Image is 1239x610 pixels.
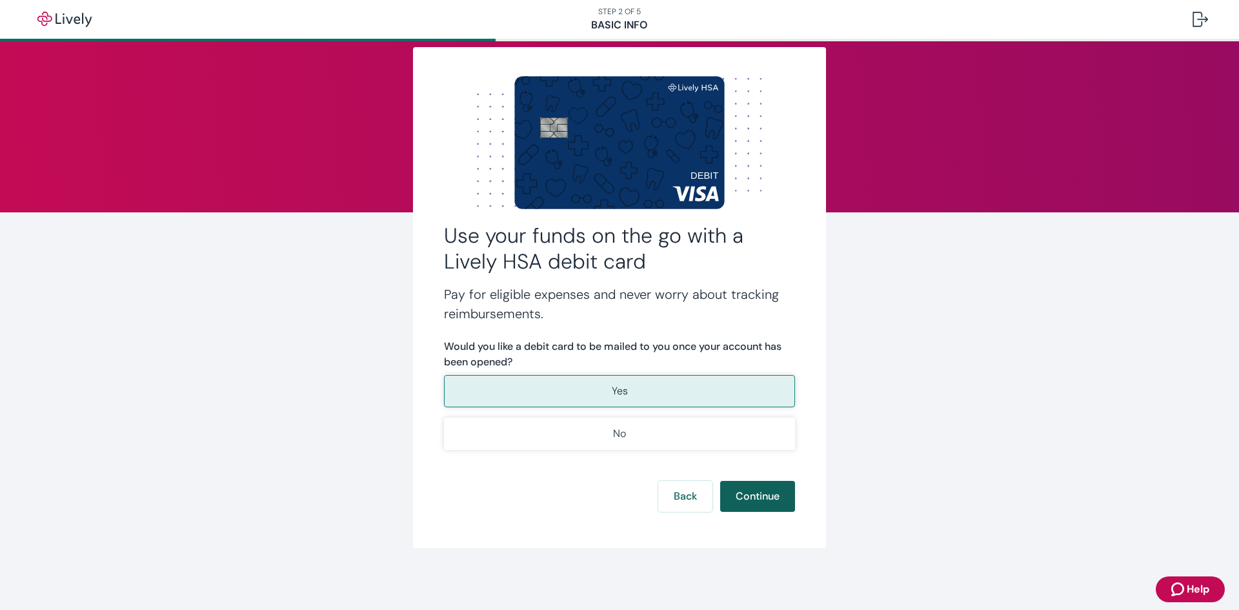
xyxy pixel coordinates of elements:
button: Continue [720,481,795,512]
button: Log out [1182,4,1218,35]
button: No [444,418,795,450]
svg: Zendesk support icon [1171,582,1187,597]
button: Back [658,481,712,512]
span: Help [1187,582,1209,597]
button: Yes [444,375,795,407]
label: Would you like a debit card to be mailed to you once your account has been opened? [444,339,795,370]
img: Lively [28,12,101,27]
button: Zendesk support iconHelp [1156,576,1225,602]
img: Debit card [514,76,725,208]
h2: Use your funds on the go with a Lively HSA debit card [444,223,795,274]
p: Yes [612,383,628,399]
h4: Pay for eligible expenses and never worry about tracking reimbursements. [444,285,795,323]
p: No [613,426,626,442]
img: Dot background [444,78,795,207]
